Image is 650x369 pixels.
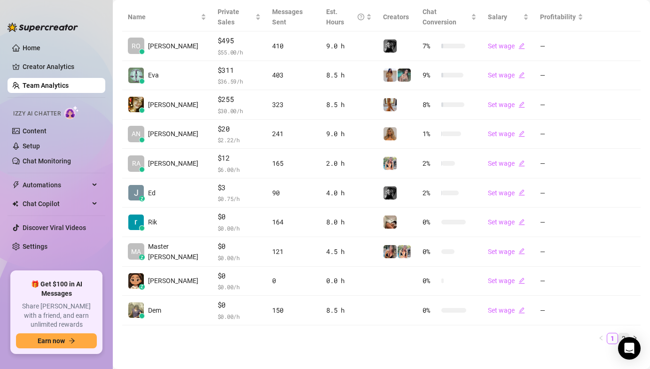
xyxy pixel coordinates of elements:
[8,23,78,32] img: logo-BBDzfeDw.svg
[398,245,411,258] img: SilviaSage (VIP)
[131,246,141,257] span: MA
[518,72,525,78] span: edit
[384,127,397,140] img: Jaz (VIP)
[518,189,525,196] span: edit
[23,59,98,74] a: Creator Analytics
[326,217,372,227] div: 8.0 h
[488,248,525,255] a: Set wageedit
[218,211,261,223] span: $0
[128,68,144,83] img: Eva
[218,300,261,311] span: $0
[218,253,261,262] span: $ 0.00 /h
[132,158,141,169] span: RA
[148,100,198,110] span: [PERSON_NAME]
[23,82,69,89] a: Team Analytics
[384,69,397,82] img: Georgia (VIP)
[598,335,604,341] span: left
[423,158,438,169] span: 2 %
[618,333,629,344] li: 2
[272,305,315,315] div: 150
[488,277,525,284] a: Set wageedit
[488,160,525,167] a: Set wageedit
[218,312,261,321] span: $ 0.00 /h
[629,333,641,344] button: right
[326,276,372,286] div: 0.0 h
[534,237,589,267] td: —
[218,153,261,164] span: $12
[69,338,75,344] span: arrow-right
[148,70,159,80] span: Eva
[632,335,638,341] span: right
[326,7,364,27] div: Est. Hours
[607,333,618,344] a: 1
[218,123,261,135] span: $20
[326,305,372,315] div: 8.5 h
[148,129,198,139] span: [PERSON_NAME]
[128,185,144,200] img: Ed
[423,246,438,257] span: 0 %
[218,106,261,115] span: $ 30.00 /h
[128,12,199,22] span: Name
[534,296,589,325] td: —
[218,135,261,145] span: $ 2.22 /h
[132,129,141,139] span: AN
[518,131,525,137] span: edit
[218,47,261,57] span: $ 55.00 /h
[384,39,397,53] img: Kennedy (VIP)
[534,90,589,120] td: —
[128,273,144,289] img: Maribell Sebast…
[534,178,589,208] td: —
[629,333,641,344] li: Next Page
[423,217,438,227] span: 0 %
[326,158,372,169] div: 2.0 h
[384,157,397,170] img: SilviaSage (VIP)
[423,70,438,80] span: 9 %
[13,109,61,118] span: Izzy AI Chatter
[218,35,261,46] span: $495
[518,101,525,108] span: edit
[607,333,618,344] li: 1
[518,277,525,284] span: edit
[326,188,372,198] div: 4.0 h
[518,160,525,167] span: edit
[534,31,589,61] td: —
[12,181,20,189] span: thunderbolt
[218,194,261,203] span: $ 0.75 /h
[218,77,261,86] span: $ 36.59 /h
[488,130,525,138] a: Set wageedit
[272,217,315,227] div: 164
[218,270,261,282] span: $0
[148,188,156,198] span: Ed
[534,149,589,178] td: —
[38,337,65,345] span: Earn now
[218,282,261,292] span: $ 0.00 /h
[618,337,641,360] div: Open Intercom Messenger
[128,97,144,112] img: deia jane boise…
[148,305,161,315] span: Dem
[326,129,372,139] div: 9.0 h
[534,208,589,237] td: —
[326,70,372,80] div: 8.5 h
[488,189,525,197] a: Set wageedit
[423,100,438,110] span: 8 %
[218,182,261,193] span: $3
[16,333,97,348] button: Earn nowarrow-right
[23,224,86,231] a: Discover Viral Videos
[218,165,261,174] span: $ 6.00 /h
[272,8,303,26] span: Messages Sent
[64,106,79,119] img: AI Chatter
[423,8,456,26] span: Chat Conversion
[423,188,438,198] span: 2 %
[488,101,525,108] a: Set wageedit
[384,98,397,111] img: Celine (VIP)
[23,44,40,52] a: Home
[23,177,89,192] span: Automations
[384,245,397,258] img: SilviaSage (Free)
[218,94,261,105] span: $255
[384,215,397,229] img: Chloe (VIP)
[272,188,315,198] div: 90
[23,127,47,135] a: Content
[23,142,40,150] a: Setup
[518,307,525,314] span: edit
[423,129,438,139] span: 1 %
